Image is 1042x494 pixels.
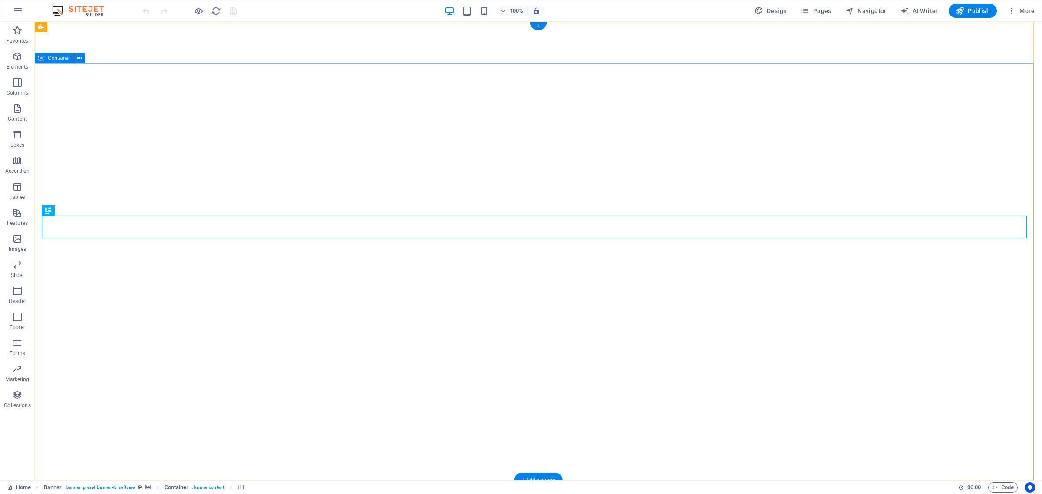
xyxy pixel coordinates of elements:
[842,4,890,18] button: Navigator
[1007,7,1035,15] span: More
[10,350,25,357] p: Forms
[192,482,224,493] span: . banner-content
[8,115,27,122] p: Content
[211,6,221,16] i: Reload page
[145,485,151,490] i: This element contains a background
[751,4,791,18] div: Design (Ctrl+Alt+Y)
[900,7,938,15] span: AI Writer
[755,7,787,15] span: Design
[510,6,524,16] h6: 100%
[988,482,1018,493] button: Code
[5,168,30,175] p: Accordion
[532,7,540,15] i: On resize automatically adjust zoom level to fit chosen device.
[10,324,25,331] p: Footer
[530,22,547,30] div: +
[7,89,28,96] p: Columns
[4,402,30,409] p: Collections
[801,7,831,15] span: Pages
[751,4,791,18] button: Design
[44,482,245,493] nav: breadcrumb
[9,246,26,253] p: Images
[7,63,29,70] p: Elements
[497,6,528,16] button: 100%
[897,4,942,18] button: AI Writer
[44,482,62,493] span: Click to select. Double-click to edit
[514,473,563,487] div: + Add section
[956,7,990,15] span: Publish
[6,37,28,44] p: Favorites
[1004,4,1038,18] button: More
[211,6,221,16] button: reload
[845,7,887,15] span: Navigator
[797,4,834,18] button: Pages
[1025,482,1035,493] button: Usercentrics
[7,220,28,227] p: Features
[967,482,981,493] span: 00 00
[237,482,244,493] span: Click to select. Double-click to edit
[10,194,25,201] p: Tables
[973,484,975,491] span: :
[10,142,25,148] p: Boxes
[165,482,189,493] span: Click to select. Double-click to edit
[193,6,204,16] button: Click here to leave preview mode and continue editing
[949,4,997,18] button: Publish
[9,298,26,305] p: Header
[992,482,1014,493] span: Code
[7,482,31,493] a: Click to cancel selection. Double-click to open Pages
[50,6,115,16] img: Editor Logo
[138,485,142,490] i: This element is a customizable preset
[48,56,70,61] span: Container
[65,482,135,493] span: . banner .preset-banner-v3-softvare
[958,482,981,493] h6: Session time
[11,272,24,279] p: Slider
[5,376,29,383] p: Marketing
